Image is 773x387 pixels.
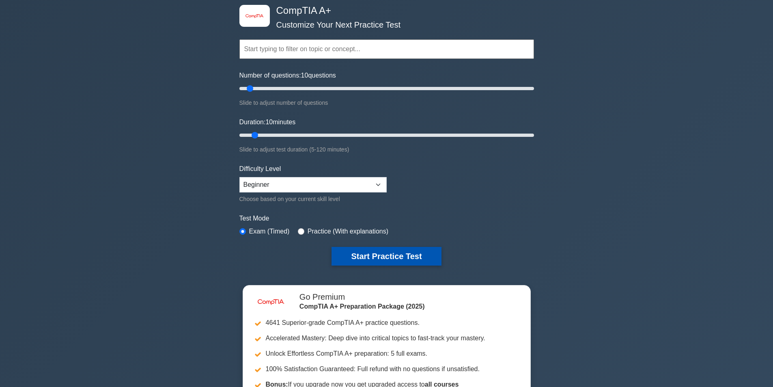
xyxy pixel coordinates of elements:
label: Exam (Timed) [249,227,290,236]
label: Duration: minutes [239,117,296,127]
div: Slide to adjust test duration (5-120 minutes) [239,145,534,154]
span: 10 [301,72,308,79]
label: Difficulty Level [239,164,281,174]
input: Start typing to filter on topic or concept... [239,39,534,59]
label: Practice (With explanations) [308,227,388,236]
span: 10 [265,119,273,125]
div: Choose based on your current skill level [239,194,387,204]
label: Number of questions: questions [239,71,336,80]
label: Test Mode [239,214,534,223]
button: Start Practice Test [332,247,441,266]
div: Slide to adjust number of questions [239,98,534,108]
h4: CompTIA A+ [273,5,494,17]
